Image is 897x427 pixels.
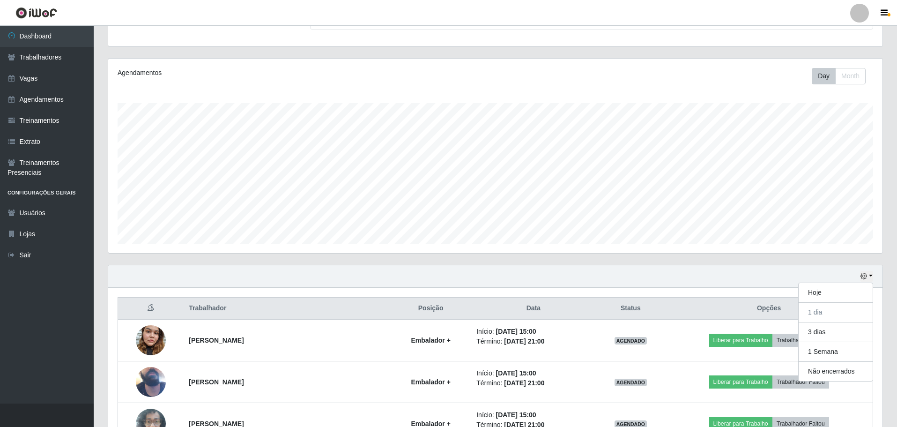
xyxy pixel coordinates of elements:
[136,342,166,422] img: 1756409945570.jpeg
[709,334,772,347] button: Liberar para Trabalho
[471,298,596,320] th: Data
[799,322,873,342] button: 3 dias
[136,320,166,360] img: 1756311353314.jpeg
[189,378,244,386] strong: [PERSON_NAME]
[496,328,536,335] time: [DATE] 15:00
[799,342,873,362] button: 1 Semana
[812,68,836,84] button: Day
[411,378,450,386] strong: Embalador +
[504,337,544,345] time: [DATE] 21:00
[812,68,873,84] div: Toolbar with button groups
[476,378,590,388] li: Término:
[709,375,772,389] button: Liberar para Trabalho
[118,68,424,78] div: Agendamentos
[596,298,665,320] th: Status
[476,368,590,378] li: Início:
[391,298,471,320] th: Posição
[476,327,590,337] li: Início:
[772,375,829,389] button: Trabalhador Faltou
[496,369,536,377] time: [DATE] 15:00
[799,303,873,322] button: 1 dia
[496,411,536,419] time: [DATE] 15:00
[476,337,590,346] li: Término:
[665,298,873,320] th: Opções
[189,337,244,344] strong: [PERSON_NAME]
[615,379,647,386] span: AGENDADO
[183,298,391,320] th: Trabalhador
[799,362,873,381] button: Não encerrados
[772,334,829,347] button: Trabalhador Faltou
[835,68,866,84] button: Month
[615,337,647,345] span: AGENDADO
[812,68,866,84] div: First group
[476,410,590,420] li: Início:
[799,283,873,303] button: Hoje
[504,379,544,387] time: [DATE] 21:00
[411,337,450,344] strong: Embalador +
[15,7,57,19] img: CoreUI Logo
